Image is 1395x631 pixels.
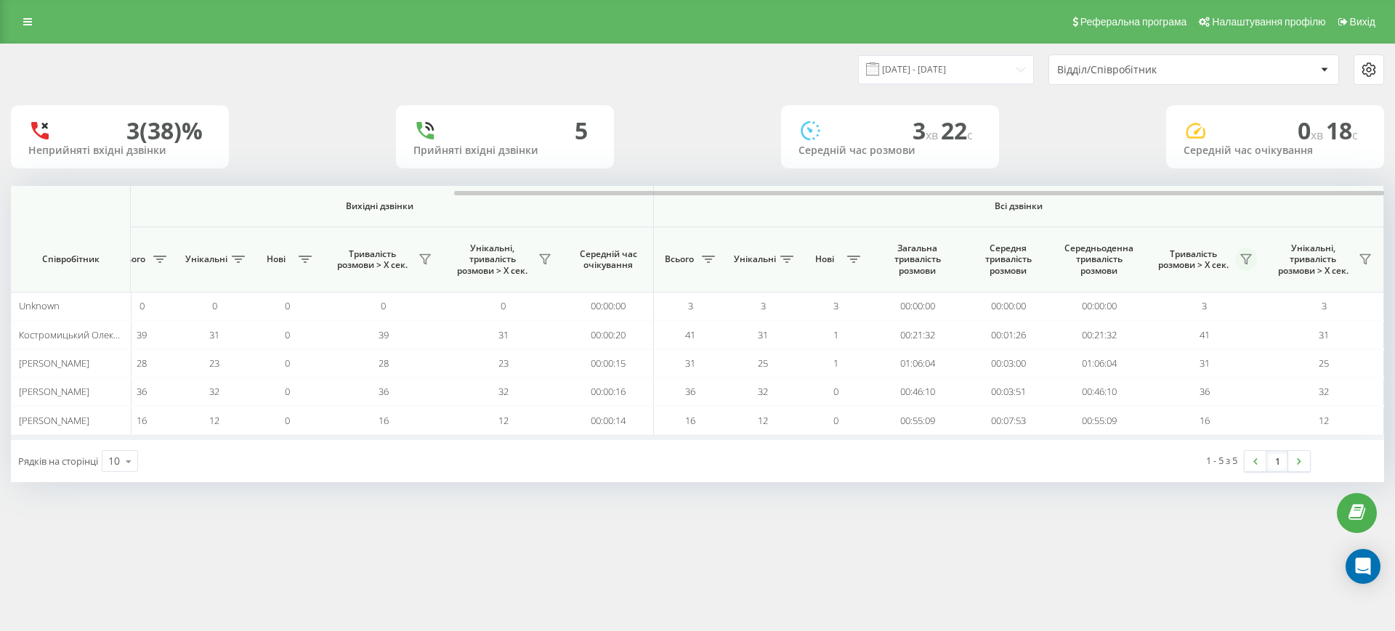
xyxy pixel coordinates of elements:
[833,385,838,398] span: 0
[833,299,838,312] span: 3
[18,455,98,468] span: Рядків на сторінці
[137,328,147,341] span: 39
[697,200,1341,212] span: Всі дзвінки
[498,328,509,341] span: 31
[498,385,509,398] span: 32
[28,144,211,157] div: Неприйняті вхідні дзвінки
[258,253,294,265] span: Нові
[498,414,509,427] span: 12
[913,115,941,146] span: 3
[19,299,60,312] span: Unknown
[137,357,147,370] span: 28
[758,357,768,370] span: 25
[574,248,642,271] span: Середній час очікування
[209,385,219,398] span: 32
[379,357,389,370] span: 28
[1266,451,1288,471] a: 1
[1298,115,1326,146] span: 0
[113,253,149,265] span: Всього
[1054,406,1144,434] td: 00:55:09
[1184,144,1367,157] div: Середній час очікування
[1202,299,1207,312] span: 3
[1080,16,1187,28] span: Реферальна програма
[563,320,654,349] td: 00:00:20
[963,320,1054,349] td: 00:01:26
[1200,357,1210,370] span: 31
[974,243,1043,277] span: Середня тривалість розмови
[1057,64,1231,76] div: Відділ/Співробітник
[1152,248,1235,271] span: Тривалість розмови > Х сек.
[379,414,389,427] span: 16
[1319,385,1329,398] span: 32
[139,200,620,212] span: Вихідні дзвінки
[833,357,838,370] span: 1
[833,328,838,341] span: 1
[1326,115,1358,146] span: 18
[806,253,843,265] span: Нові
[137,414,147,427] span: 16
[685,357,695,370] span: 31
[833,414,838,427] span: 0
[1311,127,1326,143] span: хв
[685,385,695,398] span: 36
[872,378,963,406] td: 00:46:10
[19,385,89,398] span: [PERSON_NAME]
[758,328,768,341] span: 31
[661,253,697,265] span: Всього
[212,299,217,312] span: 0
[1200,414,1210,427] span: 16
[1322,299,1327,312] span: 3
[1319,328,1329,341] span: 31
[575,117,588,144] div: 5
[1054,378,1144,406] td: 00:46:10
[1200,385,1210,398] span: 36
[209,328,219,341] span: 31
[688,299,693,312] span: 3
[926,127,941,143] span: хв
[563,378,654,406] td: 00:00:16
[1352,127,1358,143] span: c
[413,144,597,157] div: Прийняті вхідні дзвінки
[1054,320,1144,349] td: 00:21:32
[963,378,1054,406] td: 00:03:51
[285,328,290,341] span: 0
[872,406,963,434] td: 00:55:09
[379,328,389,341] span: 39
[883,243,952,277] span: Загальна тривалість розмови
[685,328,695,341] span: 41
[941,115,973,146] span: 22
[285,357,290,370] span: 0
[126,117,203,144] div: 3 (38)%
[1200,328,1210,341] span: 41
[331,248,414,271] span: Тривалість розмови > Х сек.
[758,414,768,427] span: 12
[1054,292,1144,320] td: 00:00:00
[734,253,776,265] span: Унікальні
[285,385,290,398] span: 0
[137,385,147,398] span: 36
[379,385,389,398] span: 36
[963,406,1054,434] td: 00:07:53
[1319,414,1329,427] span: 12
[23,253,118,265] span: Співробітник
[563,292,654,320] td: 00:00:00
[872,320,963,349] td: 00:21:32
[685,414,695,427] span: 16
[563,406,654,434] td: 00:00:14
[761,299,766,312] span: 3
[381,299,386,312] span: 0
[498,357,509,370] span: 23
[1064,243,1133,277] span: Середньоденна тривалість розмови
[19,357,89,370] span: [PERSON_NAME]
[1206,453,1237,468] div: 1 - 5 з 5
[139,299,145,312] span: 0
[872,349,963,378] td: 01:06:04
[872,292,963,320] td: 00:00:00
[1271,243,1354,277] span: Унікальні, тривалість розмови > Х сек.
[1346,549,1380,584] div: Open Intercom Messenger
[209,414,219,427] span: 12
[19,328,139,341] span: Костромицький Олександр
[185,253,227,265] span: Унікальні
[19,414,89,427] span: [PERSON_NAME]
[563,349,654,378] td: 00:00:15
